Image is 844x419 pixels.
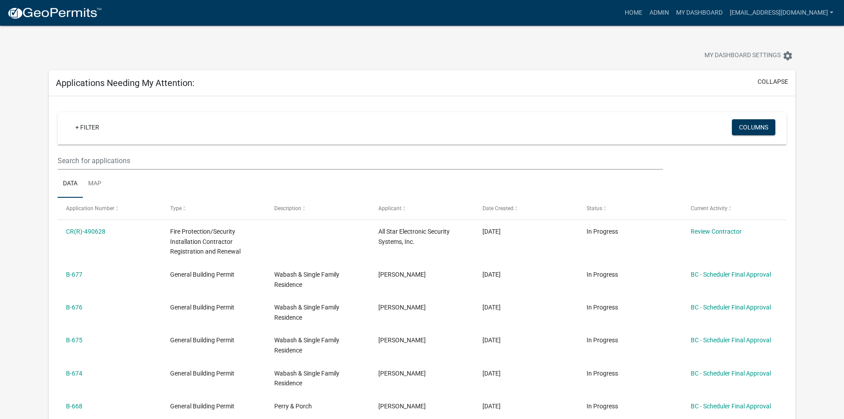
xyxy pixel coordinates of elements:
span: General Building Permit [170,403,234,410]
span: In Progress [587,271,618,278]
a: [EMAIL_ADDRESS][DOMAIN_NAME] [726,4,837,21]
datatable-header-cell: Application Number [58,198,162,219]
a: Data [58,170,83,198]
span: In Progress [587,403,618,410]
span: General Building Permit [170,304,234,311]
span: 09/19/2025 [482,403,501,410]
span: Current Activity [691,205,727,211]
datatable-header-cell: Date Created [474,198,578,219]
h5: Applications Needing My Attention: [56,78,194,88]
span: Shane Weist [378,370,426,377]
span: Wabash & Single Family Residence [274,304,339,321]
a: BC - Scheduler Final Approval [691,337,771,344]
span: Date Created [482,205,513,211]
span: In Progress [587,228,618,235]
a: BC - Scheduler Final Approval [691,271,771,278]
span: Fire Protection/Security Installation Contractor Registration and Renewal [170,228,241,255]
datatable-header-cell: Type [162,198,266,219]
span: General Building Permit [170,271,234,278]
datatable-header-cell: Applicant [370,198,474,219]
span: All Star Electronic Security Systems, Inc. [378,228,450,245]
input: Search for applications [58,152,662,170]
span: 10/08/2025 [482,337,501,344]
a: + Filter [68,119,106,135]
span: 10/08/2025 [482,370,501,377]
span: In Progress [587,337,618,344]
span: Shane Weist [378,337,426,344]
a: BC - Scheduler Final Approval [691,304,771,311]
a: B-677 [66,271,82,278]
datatable-header-cell: Current Activity [682,198,786,219]
span: In Progress [587,304,618,311]
a: B-674 [66,370,82,377]
a: Home [621,4,646,21]
span: Wabash & Single Family Residence [274,337,339,354]
a: B-675 [66,337,82,344]
span: 10/08/2025 [482,271,501,278]
span: Applicant [378,205,401,211]
a: BC - Scheduler Final Approval [691,403,771,410]
a: BC - Scheduler Final Approval [691,370,771,377]
span: Status [587,205,602,211]
a: Map [83,170,107,198]
datatable-header-cell: Status [578,198,682,219]
a: CR(R)-490628 [66,228,105,235]
a: Admin [646,4,673,21]
a: Review Contractor [691,228,742,235]
span: My Dashboard Settings [704,51,781,61]
button: My Dashboard Settingssettings [697,47,800,64]
span: Shane Weist [378,271,426,278]
span: Shane Weist [378,304,426,311]
span: 10/09/2025 [482,228,501,235]
a: My Dashboard [673,4,726,21]
a: B-668 [66,403,82,410]
span: Description [274,205,301,211]
span: Kali [378,403,426,410]
span: Wabash & Single Family Residence [274,271,339,288]
span: In Progress [587,370,618,377]
span: Wabash & Single Family Residence [274,370,339,387]
span: Application Number [66,205,114,211]
span: Perry & Porch [274,403,312,410]
span: General Building Permit [170,337,234,344]
span: 10/08/2025 [482,304,501,311]
datatable-header-cell: Description [266,198,370,219]
i: settings [782,51,793,61]
span: Type [170,205,182,211]
span: General Building Permit [170,370,234,377]
button: Columns [732,119,775,135]
a: B-676 [66,304,82,311]
button: collapse [758,77,788,86]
